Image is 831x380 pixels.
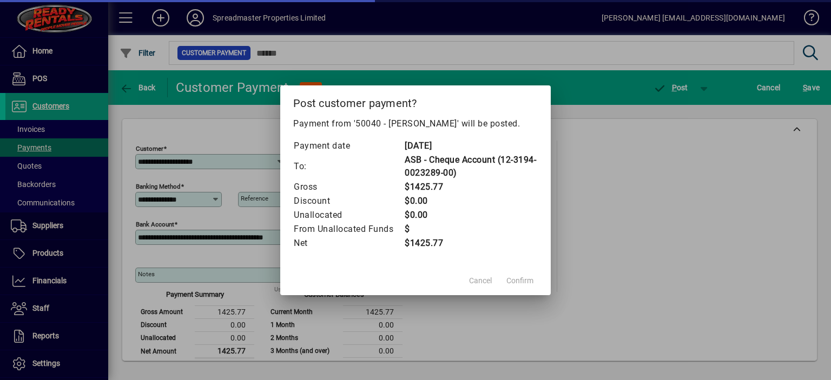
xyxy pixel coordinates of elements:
[404,139,538,153] td: [DATE]
[293,194,404,208] td: Discount
[404,194,538,208] td: $0.00
[293,208,404,222] td: Unallocated
[404,208,538,222] td: $0.00
[293,236,404,250] td: Net
[404,153,538,180] td: ASB - Cheque Account (12-3194-0023289-00)
[280,85,551,117] h2: Post customer payment?
[404,222,538,236] td: $
[293,180,404,194] td: Gross
[293,139,404,153] td: Payment date
[404,180,538,194] td: $1425.77
[293,117,538,130] p: Payment from '50040 - [PERSON_NAME]' will be posted.
[404,236,538,250] td: $1425.77
[293,153,404,180] td: To:
[293,222,404,236] td: From Unallocated Funds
